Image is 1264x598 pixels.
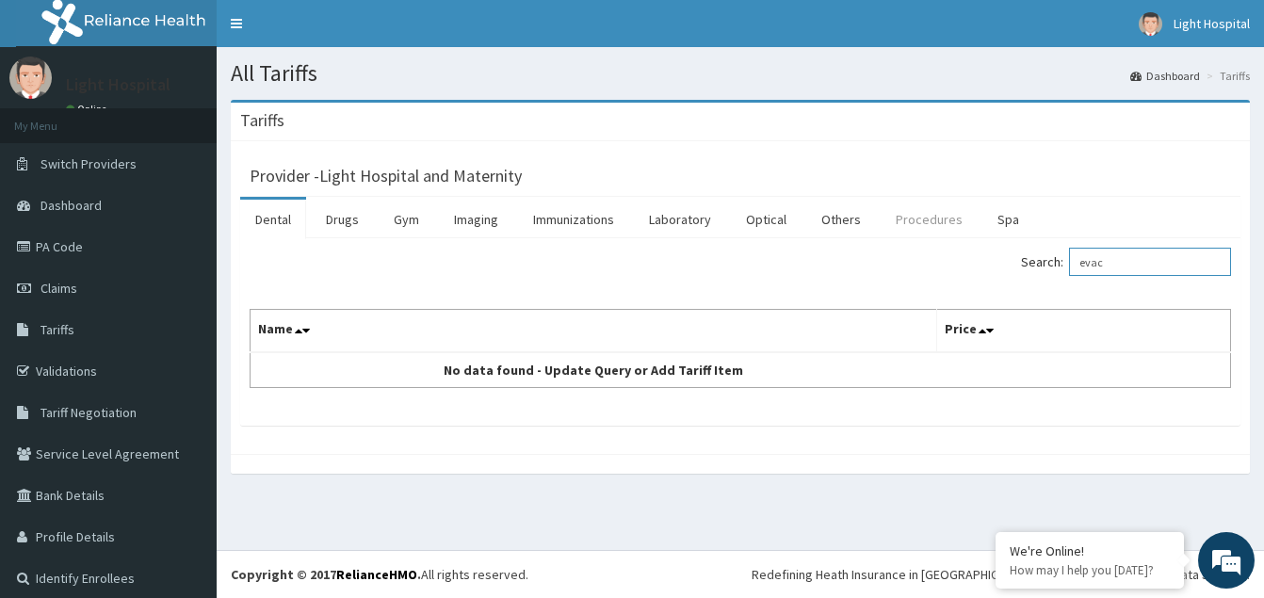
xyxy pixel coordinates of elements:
[35,94,76,141] img: d_794563401_company_1708531726252_794563401
[41,321,74,338] span: Tariffs
[309,9,354,55] div: Minimize live chat window
[1010,562,1170,578] p: How may I help you today?
[41,197,102,214] span: Dashboard
[379,200,434,239] a: Gym
[41,155,137,172] span: Switch Providers
[109,179,260,369] span: We're online!
[1202,68,1250,84] li: Tariffs
[66,103,111,116] a: Online
[240,200,306,239] a: Dental
[240,112,284,129] h3: Tariffs
[9,398,359,464] textarea: Type your message and hit 'Enter'
[217,550,1264,598] footer: All rights reserved.
[936,310,1230,353] th: Price
[231,61,1250,86] h1: All Tariffs
[1174,15,1250,32] span: Light Hospital
[752,565,1250,584] div: Redefining Heath Insurance in [GEOGRAPHIC_DATA] using Telemedicine and Data Science!
[806,200,876,239] a: Others
[634,200,726,239] a: Laboratory
[41,280,77,297] span: Claims
[1021,248,1231,276] label: Search:
[66,76,170,93] p: Light Hospital
[731,200,802,239] a: Optical
[41,404,137,421] span: Tariff Negotiation
[1130,68,1200,84] a: Dashboard
[250,168,522,185] h3: Provider - Light Hospital and Maternity
[439,200,513,239] a: Imaging
[982,200,1034,239] a: Spa
[9,57,52,99] img: User Image
[311,200,374,239] a: Drugs
[336,566,417,583] a: RelianceHMO
[231,566,421,583] strong: Copyright © 2017 .
[251,310,937,353] th: Name
[98,105,316,130] div: Chat with us now
[251,352,937,388] td: No data found - Update Query or Add Tariff Item
[1139,12,1162,36] img: User Image
[881,200,978,239] a: Procedures
[518,200,629,239] a: Immunizations
[1069,248,1231,276] input: Search:
[1010,542,1170,559] div: We're Online!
